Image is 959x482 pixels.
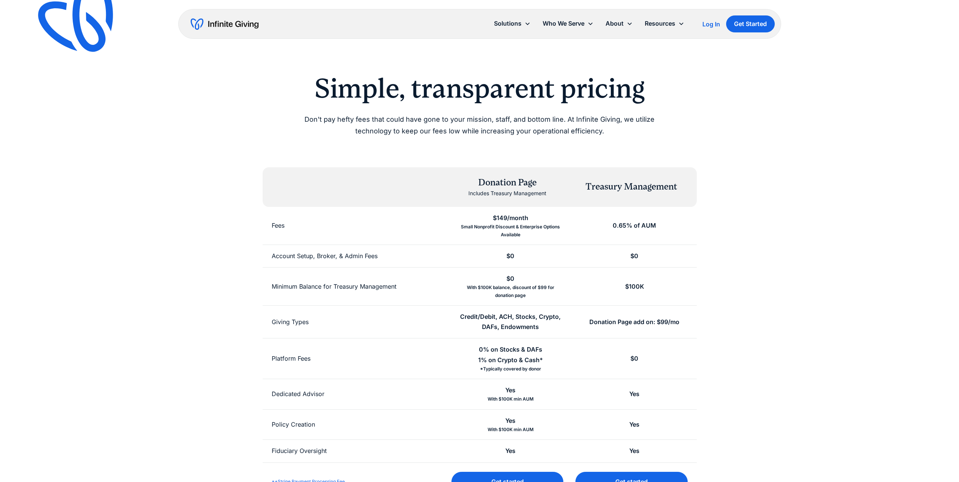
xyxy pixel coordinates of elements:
div: With $100K balance, discount of $99 for donation page [457,284,563,299]
div: Credit/Debit, ACH, Stocks, Crypto, DAFs, Endowments [457,312,563,332]
div: Fiduciary Oversight [272,446,327,456]
a: Log In [702,20,720,29]
h2: Simple, transparent pricing [287,72,673,105]
div: With $100K min AUM [488,426,534,433]
div: $149/month [493,213,528,223]
div: Who We Serve [537,15,600,32]
p: Don't pay hefty fees that could have gone to your mission, staff, and bottom line. At Infinite Gi... [287,114,673,137]
div: Yes [629,419,639,430]
div: Log In [702,21,720,27]
div: Platform Fees [272,353,310,364]
div: With $100K min AUM [488,395,534,403]
div: Donation Page add on: $99/mo [589,317,679,327]
div: Resources [639,15,690,32]
div: Resources [645,18,675,29]
div: Yes [629,446,639,456]
div: About [600,15,639,32]
div: $0 [630,251,638,261]
div: 0.65% of AUM [613,220,656,231]
a: Get Started [726,15,775,32]
div: Yes [505,446,515,456]
div: $100K [625,282,644,292]
div: Treasury Management [586,181,677,193]
div: Yes [629,389,639,399]
div: 0% on Stocks & DAFs 1% on Crypto & Cash* [478,344,543,365]
div: Dedicated Advisor [272,389,324,399]
div: Giving Types [272,317,309,327]
div: Fees [272,220,284,231]
div: $0 [506,251,514,261]
div: Solutions [494,18,522,29]
div: Yes [505,385,515,395]
div: $0 [506,274,514,284]
div: $0 [630,353,638,364]
div: Donation Page [468,176,546,189]
div: Account Setup, Broker, & Admin Fees [272,251,378,261]
div: About [606,18,624,29]
div: Includes Treasury Management [468,189,546,198]
div: Minimum Balance for Treasury Management [272,282,396,292]
div: Policy Creation [272,419,315,430]
div: Who We Serve [543,18,584,29]
div: Solutions [488,15,537,32]
div: Yes [505,416,515,426]
div: Small Nonprofit Discount & Enterprise Options Available [457,223,563,239]
div: *Typically covered by donor [480,365,541,373]
a: home [191,18,258,30]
